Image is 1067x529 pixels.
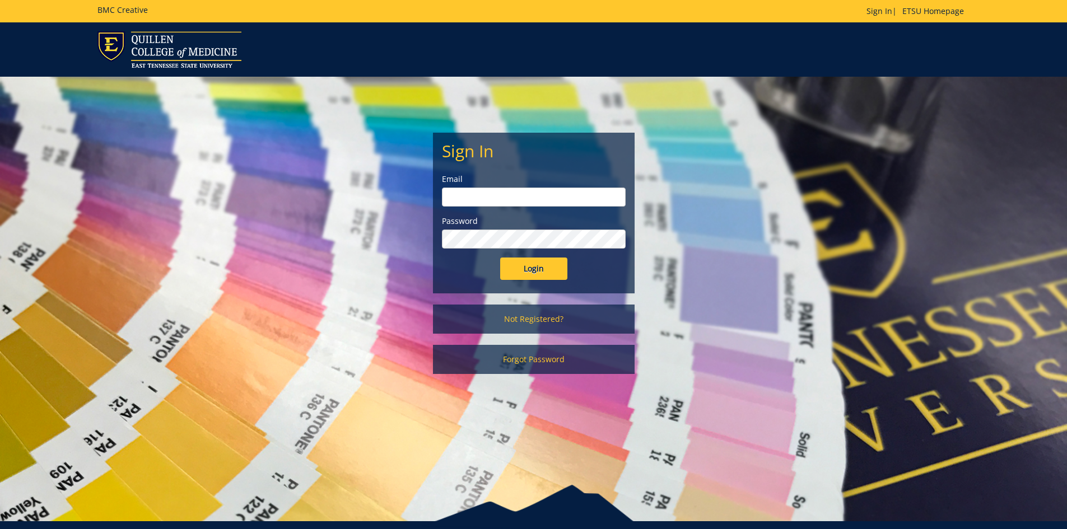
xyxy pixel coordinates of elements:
a: Forgot Password [433,345,635,374]
label: Email [442,174,626,185]
a: Sign In [866,6,892,16]
label: Password [442,216,626,227]
input: Login [500,258,567,280]
a: Not Registered? [433,305,635,334]
h2: Sign In [442,142,626,160]
h5: BMC Creative [97,6,148,14]
img: ETSU logo [97,31,241,68]
p: | [866,6,970,17]
a: ETSU Homepage [897,6,970,16]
